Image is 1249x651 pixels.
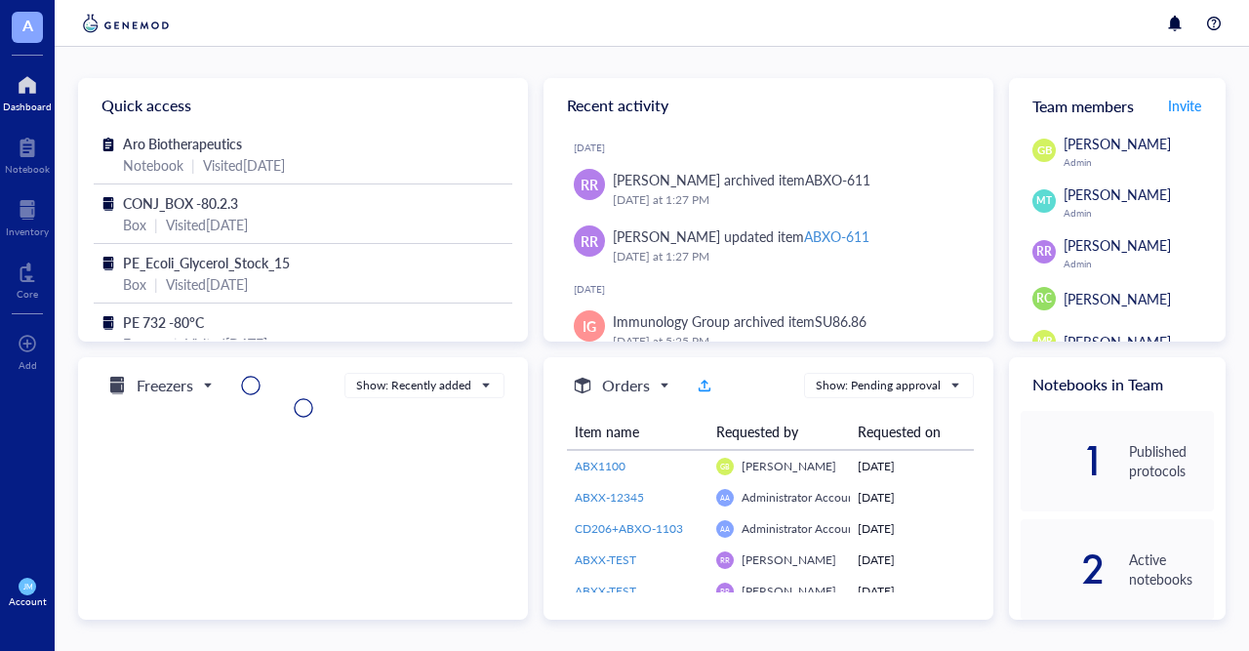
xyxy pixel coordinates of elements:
div: Team members [1009,78,1226,133]
a: RR[PERSON_NAME] updated itemABXO-611[DATE] at 1:27 PM [559,218,978,274]
span: Invite [1168,96,1201,115]
span: CD206+ABXO-1103 [575,520,683,537]
div: | [154,214,158,235]
div: [DATE] [858,489,966,507]
div: Active notebooks [1129,549,1214,589]
span: GB [1036,142,1052,159]
div: [DATE] [858,458,966,475]
div: Quick access [78,78,528,133]
span: PE_Ecoli_Glycerol_Stock_15 [123,253,290,272]
span: RR [1036,243,1052,261]
div: [DATE] [858,551,966,569]
span: [PERSON_NAME] [1064,289,1171,308]
span: [PERSON_NAME] [1064,134,1171,153]
span: RC [1036,290,1052,307]
div: ABXO-611 [804,226,869,246]
div: Add [19,359,37,371]
span: ABXX-TEST [575,583,636,599]
div: [DATE] [858,520,966,538]
span: RR [581,174,598,195]
span: [PERSON_NAME] [742,458,836,474]
div: [DATE] [858,583,966,600]
div: Dashboard [3,101,52,112]
div: Notebooks in Team [1009,357,1226,411]
div: Inventory [6,225,49,237]
div: Admin [1064,207,1214,219]
div: Account [9,595,47,607]
span: [PERSON_NAME] [742,583,836,599]
a: ABXX-12345 [575,489,701,507]
div: | [154,273,158,295]
th: Requested on [850,414,974,450]
span: ABXX-12345 [575,489,644,506]
div: Visited [DATE] [185,333,267,354]
span: [PERSON_NAME] [742,551,836,568]
div: Core [17,288,38,300]
div: Published protocols [1129,441,1214,480]
span: Aro Biotherapeutics [123,134,242,153]
span: GB [720,462,729,470]
h5: Freezers [137,374,193,397]
span: AA [720,493,730,502]
a: Dashboard [3,69,52,112]
span: MR [1036,334,1052,348]
a: CD206+ABXO-1103 [575,520,701,538]
h5: Orders [602,374,650,397]
div: [PERSON_NAME] updated item [613,225,869,247]
span: AA [720,524,730,533]
a: Notebook [5,132,50,175]
span: RR [581,230,598,252]
div: Show: Pending approval [816,377,941,394]
span: Administrator Account [742,489,859,506]
div: | [174,333,178,354]
div: ABXO-611 [805,170,870,189]
div: Notebook [5,163,50,175]
span: ABX1100 [575,458,625,474]
span: [PERSON_NAME] [1064,235,1171,255]
div: Notebook [123,154,183,176]
div: Recent activity [544,78,993,133]
div: Box [123,214,146,235]
div: Show: Recently added [356,377,471,394]
div: [PERSON_NAME] archived item [613,169,870,190]
a: Inventory [6,194,49,237]
th: Item name [567,414,708,450]
span: RR [720,555,729,564]
span: [PERSON_NAME] [1064,184,1171,204]
div: [DATE] [574,283,978,295]
div: 1 [1021,445,1106,476]
a: ABXX-TEST [575,583,701,600]
span: PE 732 -80°C [123,312,204,332]
a: ABXX-TEST [575,551,701,569]
div: Visited [DATE] [166,273,248,295]
button: Invite [1167,90,1202,121]
div: Admin [1064,258,1214,269]
span: RR [720,587,729,595]
div: [DATE] [574,142,978,153]
span: [PERSON_NAME] [1064,332,1171,351]
div: | [191,154,195,176]
div: 2 [1021,553,1106,585]
span: ABXX-TEST [575,551,636,568]
img: genemod-logo [78,12,174,35]
div: Visited [DATE] [166,214,248,235]
div: Visited [DATE] [203,154,285,176]
div: Box [123,273,146,295]
span: CONJ_BOX -80.2.3 [123,193,238,213]
a: Core [17,257,38,300]
span: Administrator Account [742,520,859,537]
div: Immunology Group archived item [613,310,866,332]
a: ABX1100 [575,458,701,475]
div: [DATE] at 1:27 PM [613,190,962,210]
div: Freezer [123,333,166,354]
span: A [22,13,33,37]
span: MT [1036,193,1051,208]
div: [DATE] at 1:27 PM [613,247,962,266]
div: Admin [1064,156,1214,168]
th: Requested by [708,414,850,450]
span: JM [22,583,31,591]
